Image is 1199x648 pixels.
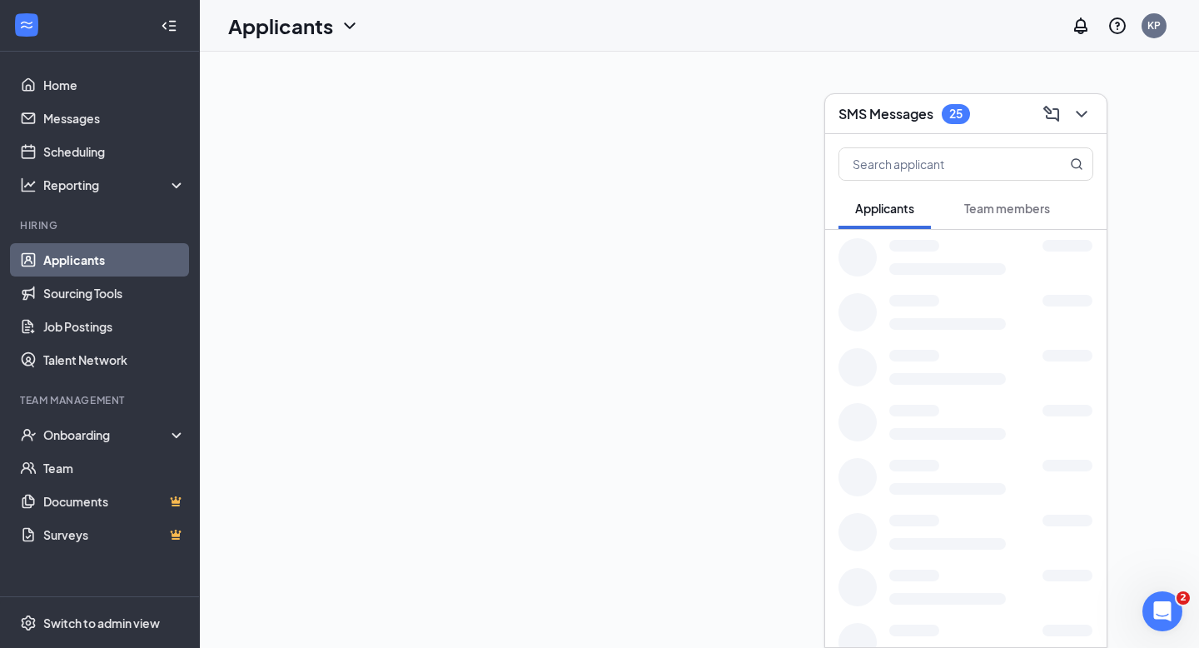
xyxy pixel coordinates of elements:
[838,105,933,123] h3: SMS Messages
[1071,16,1091,36] svg: Notifications
[949,107,963,121] div: 25
[1037,101,1063,127] button: ComposeMessage
[161,17,177,34] svg: Collapse
[43,243,186,277] a: Applicants
[20,177,37,193] svg: Analysis
[855,201,914,216] span: Applicants
[1072,104,1092,124] svg: ChevronDown
[43,518,186,551] a: SurveysCrown
[228,12,333,40] h1: Applicants
[1042,104,1062,124] svg: ComposeMessage
[43,310,186,343] a: Job Postings
[20,426,37,443] svg: UserCheck
[20,218,182,232] div: Hiring
[340,16,360,36] svg: ChevronDown
[1070,157,1083,171] svg: MagnifyingGlass
[43,615,160,631] div: Switch to admin view
[43,68,186,102] a: Home
[1177,591,1190,605] span: 2
[964,201,1050,216] span: Team members
[1147,18,1161,32] div: KP
[18,17,35,33] svg: WorkstreamLogo
[43,135,186,168] a: Scheduling
[20,393,182,407] div: Team Management
[43,451,186,485] a: Team
[43,343,186,376] a: Talent Network
[1107,16,1127,36] svg: QuestionInfo
[20,615,37,631] svg: Settings
[1142,591,1182,631] iframe: Intercom live chat
[43,485,186,518] a: DocumentsCrown
[1067,101,1093,127] button: ChevronDown
[43,277,186,310] a: Sourcing Tools
[43,177,187,193] div: Reporting
[839,148,1037,180] input: Search applicant
[43,426,187,443] div: Onboarding
[43,102,186,135] a: Messages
